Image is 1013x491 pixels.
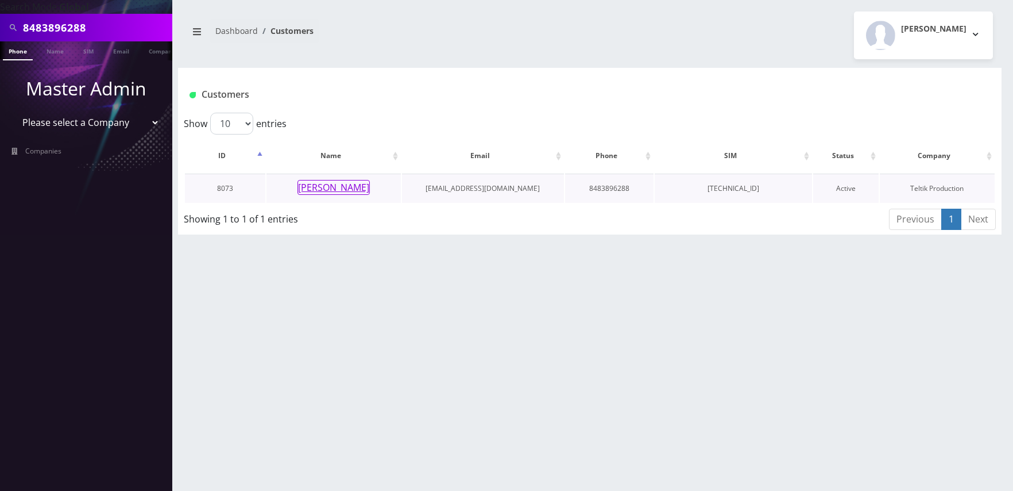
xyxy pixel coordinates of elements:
a: Company [143,41,181,59]
a: Dashboard [215,25,258,36]
input: Search All Companies [23,17,169,39]
td: [EMAIL_ADDRESS][DOMAIN_NAME] [402,174,564,203]
td: 8483896288 [565,174,654,203]
a: Previous [889,209,942,230]
th: Status: activate to sort column ascending [813,139,879,172]
button: [PERSON_NAME] [297,180,370,195]
th: SIM: activate to sort column ascending [655,139,812,172]
a: Phone [3,41,33,60]
th: Company: activate to sort column ascending [880,139,995,172]
th: Name: activate to sort column ascending [266,139,401,172]
a: Next [961,209,996,230]
td: Teltik Production [880,174,995,203]
button: [PERSON_NAME] [854,11,993,59]
h2: [PERSON_NAME] [901,24,966,34]
a: Name [41,41,69,59]
a: SIM [78,41,99,59]
th: Phone: activate to sort column ascending [565,139,654,172]
strong: Global [59,1,89,13]
a: Email [107,41,135,59]
td: Active [813,174,879,203]
span: Companies [25,146,61,156]
nav: breadcrumb [187,19,581,52]
select: Showentries [210,113,253,135]
li: Customers [258,25,314,37]
label: Show entries [184,113,287,135]
h1: Customers [190,89,854,100]
th: ID: activate to sort column descending [185,139,265,172]
div: Showing 1 to 1 of 1 entries [184,208,513,226]
th: Email: activate to sort column ascending [402,139,564,172]
a: 1 [941,209,961,230]
td: 8073 [185,174,265,203]
td: [TECHNICAL_ID] [655,174,812,203]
